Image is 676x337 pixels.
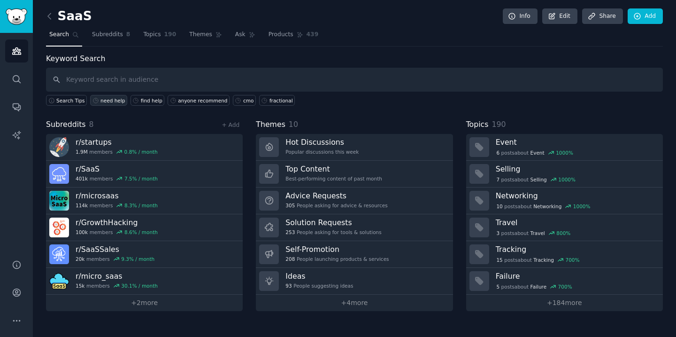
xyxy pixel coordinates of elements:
div: 800 % [556,230,570,236]
a: r/microsaas114kmembers8.3% / month [46,188,243,214]
a: Info [503,8,538,24]
div: 7.5 % / month [124,175,158,182]
span: Tracking [533,257,554,263]
span: 10 [496,203,502,210]
h3: Solution Requests [285,218,381,227]
a: Tracking15postsaboutTracking700% [466,241,663,268]
div: post s about [496,149,574,157]
span: Topics [143,31,161,39]
div: anyone recommend [178,97,227,104]
div: People suggesting ideas [285,282,353,289]
span: 253 [285,229,295,235]
a: + Add [222,122,239,128]
span: Subreddits [92,31,123,39]
a: Self-Promotion208People launching products & services [256,241,453,268]
a: Subreddits8 [89,27,133,47]
h3: r/ microsaas [76,191,158,201]
span: 20k [76,256,84,262]
h3: Hot Discussions [285,137,359,147]
div: find help [141,97,162,104]
span: Topics [466,119,489,131]
div: People asking for advice & resources [285,202,387,209]
a: Themes [186,27,225,47]
div: 1000 % [573,203,591,210]
a: r/SaaS401kmembers7.5% / month [46,161,243,188]
img: SaaSSales [49,244,69,264]
a: Event6postsaboutEvent1000% [466,134,663,161]
a: Top ContentBest-performing content of past month [256,161,453,188]
a: +4more [256,295,453,311]
h3: r/ GrowthHacking [76,218,158,227]
a: r/micro_saas15kmembers30.1% / month [46,268,243,295]
span: Search [49,31,69,39]
span: Themes [256,119,285,131]
div: post s about [496,229,571,237]
span: 190 [492,120,506,129]
span: Ask [235,31,246,39]
div: members [76,256,154,262]
h3: Ideas [285,271,353,281]
div: 700 % [565,257,579,263]
button: Search Tips [46,95,87,106]
a: Selling7postsaboutSelling1000% [466,161,663,188]
a: anyone recommend [168,95,230,106]
span: 208 [285,256,295,262]
span: Products [269,31,293,39]
span: 3 [496,230,499,236]
span: 305 [285,202,295,209]
span: 1.9M [76,149,88,155]
span: 5 [496,283,499,290]
span: 439 [307,31,319,39]
div: 8.6 % / month [124,229,158,235]
img: GrowthHacking [49,218,69,237]
span: Subreddits [46,119,86,131]
a: Hot DiscussionsPopular discussions this week [256,134,453,161]
h3: Self-Promotion [285,244,389,254]
h3: r/ startups [76,137,158,147]
a: +184more [466,295,663,311]
img: microsaas [49,191,69,211]
a: Edit [542,8,577,24]
a: Failure5postsaboutFailure700% [466,268,663,295]
div: 700 % [558,283,572,290]
a: Topics190 [140,27,179,47]
span: 15k [76,282,84,289]
div: members [76,175,158,182]
div: members [76,149,158,155]
div: post s about [496,175,576,184]
a: r/SaaSSales20kmembers9.3% / month [46,241,243,268]
a: cmo [233,95,256,106]
h2: SaaS [46,9,92,24]
a: Solution Requests253People asking for tools & solutions [256,214,453,241]
a: Add [628,8,663,24]
span: 8 [89,120,94,129]
input: Keyword search in audience [46,68,663,92]
div: members [76,202,158,209]
label: Keyword Search [46,54,105,63]
div: 0.8 % / month [124,149,158,155]
span: 100k [76,229,88,235]
span: Event [530,149,545,156]
a: r/GrowthHacking100kmembers8.6% / month [46,214,243,241]
img: startups [49,137,69,157]
div: Popular discussions this week [285,149,359,155]
a: Travel3postsaboutTravel800% [466,214,663,241]
span: 8 [126,31,131,39]
div: 1000 % [558,176,576,183]
span: 190 [164,31,177,39]
h3: Tracking [496,244,656,254]
img: micro_saas [49,271,69,291]
div: 1000 % [556,149,573,156]
a: Products439 [265,27,322,47]
h3: Networking [496,191,656,201]
h3: Top Content [285,164,382,174]
span: Themes [189,31,212,39]
span: Selling [530,176,547,183]
span: 401k [76,175,88,182]
h3: Failure [496,271,656,281]
div: need help [100,97,125,104]
span: 114k [76,202,88,209]
img: SaaS [49,164,69,184]
a: need help [90,95,127,106]
h3: r/ SaaSSales [76,244,154,254]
